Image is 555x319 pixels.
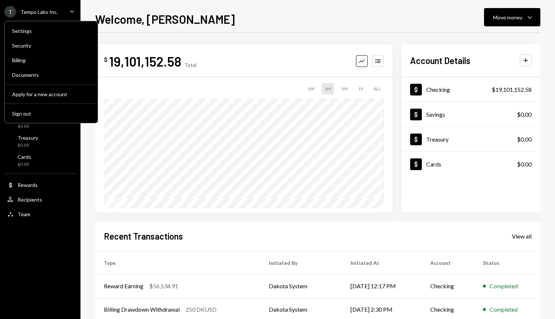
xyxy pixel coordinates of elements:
[12,91,90,97] div: Apply for a new account
[149,282,178,290] div: $56,534.91
[4,6,16,18] div: T
[12,42,90,49] div: Security
[104,56,108,63] div: $
[338,83,351,94] div: 3M
[18,211,30,217] div: Team
[8,39,95,52] a: Security
[517,160,532,169] div: $0.00
[401,127,540,151] a: Treasury$0.00
[12,57,90,63] div: Billing
[4,193,76,206] a: Recipients
[493,14,522,21] div: Move money
[260,251,342,274] th: Initiated By
[426,161,441,168] div: Cards
[490,282,518,290] div: Completed
[371,83,384,94] div: ALL
[18,182,38,188] div: Rewards
[8,88,95,101] button: Apply for a new account
[490,305,518,314] div: Completed
[401,77,540,102] a: Checking$19,101,152.58
[8,68,95,81] a: Documents
[8,53,95,67] a: Billing
[95,12,235,26] h1: Welcome, [PERSON_NAME]
[4,132,76,150] a: Treasury$0.00
[512,232,532,240] a: View all
[260,274,342,298] td: Dakota System
[104,305,180,314] div: Billing Drawdown Withdrawal
[421,274,474,298] td: Checking
[512,233,532,240] div: View all
[304,83,317,94] div: 1W
[12,110,90,117] div: Sign out
[12,72,90,78] div: Documents
[95,251,260,274] th: Type
[342,274,421,298] td: [DATE] 12:17 PM
[322,83,334,94] div: 1M
[492,85,532,94] div: $19,101,152.58
[18,123,35,130] div: $0.00
[342,251,421,274] th: Initiated At
[104,282,143,290] div: Reward Earning
[517,110,532,119] div: $0.00
[20,9,58,15] div: Tempo Labs Inc.
[484,8,540,26] button: Move money
[426,86,450,93] div: Checking
[8,107,95,120] button: Sign out
[517,135,532,144] div: $0.00
[4,178,76,191] a: Rewards
[109,53,181,70] div: 19,101,152.58
[18,196,42,203] div: Recipients
[104,230,183,242] h2: Recent Transactions
[421,251,474,274] th: Account
[184,62,196,68] div: Total
[18,135,38,141] div: Treasury
[401,152,540,176] a: Cards$0.00
[4,151,76,169] a: Cards$0.00
[355,83,366,94] div: 1Y
[185,305,217,314] div: 250 DKUSD
[426,111,445,118] div: Savings
[426,136,449,143] div: Treasury
[12,28,90,34] div: Settings
[4,207,76,221] a: Team
[401,102,540,127] a: Savings$0.00
[8,24,95,37] a: Settings
[18,154,31,160] div: Cards
[18,142,38,149] div: $0.00
[18,161,31,168] div: $0.00
[474,251,540,274] th: Status
[410,55,470,67] h2: Account Details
